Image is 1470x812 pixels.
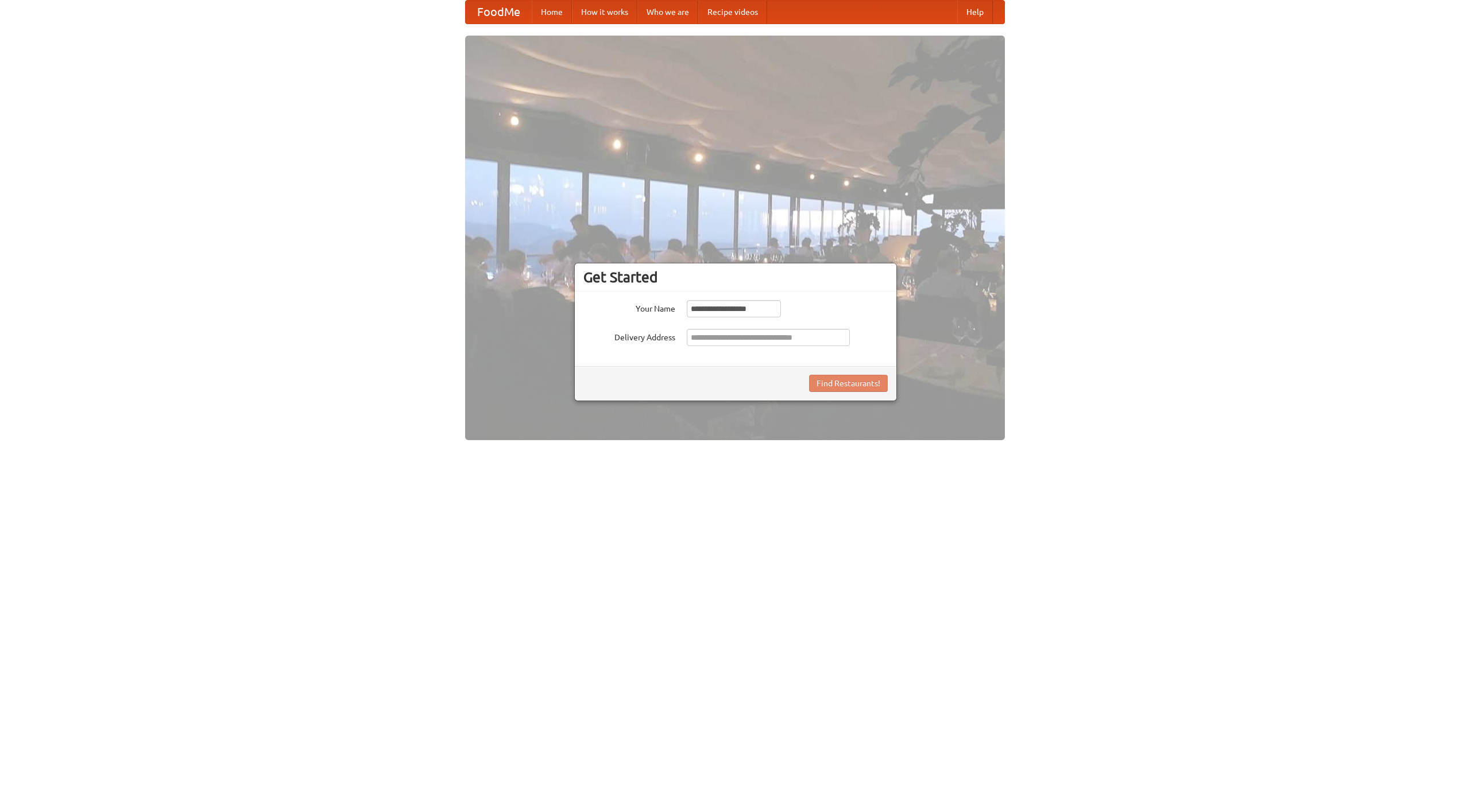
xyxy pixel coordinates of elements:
label: Delivery Address [583,329,675,343]
a: Help [957,1,993,24]
a: FoodMe [466,1,532,24]
a: Recipe videos [698,1,767,24]
a: Home [532,1,572,24]
button: Find Restaurants! [809,375,888,392]
a: How it works [572,1,637,24]
h3: Get Started [583,269,888,286]
label: Your Name [583,300,675,314]
a: Who we are [637,1,698,24]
